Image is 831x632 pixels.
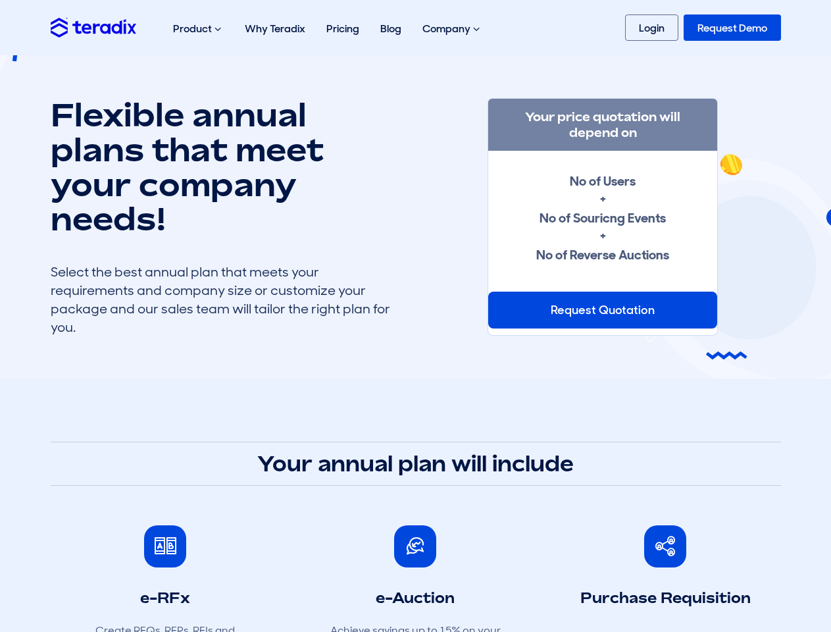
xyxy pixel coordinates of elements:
h1: Flexible annual plans that meet your company needs! [51,97,393,236]
img: Teradix logo [51,18,136,37]
div: Request Quotation [488,292,717,329]
h3: Purchase Requisition [580,589,751,608]
strong: No of Users + No of Souricng Events + No of Reverse Auctions [536,172,669,263]
a: Why Teradix [234,8,316,49]
h3: e-Auction [376,589,455,608]
strong: Your annual plan will include [257,451,574,476]
a: Pricing [316,8,370,49]
div: Product [163,8,234,50]
h3: Your price quotation will depend on [488,99,717,151]
h3: e-RFx [140,589,190,608]
a: Request Demo [684,14,781,41]
div: Company [412,8,493,50]
a: Blog [370,8,412,49]
div: Select the best annual plan that meets your requirements and company size or customize your packa... [51,263,393,336]
a: Login [625,14,678,41]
